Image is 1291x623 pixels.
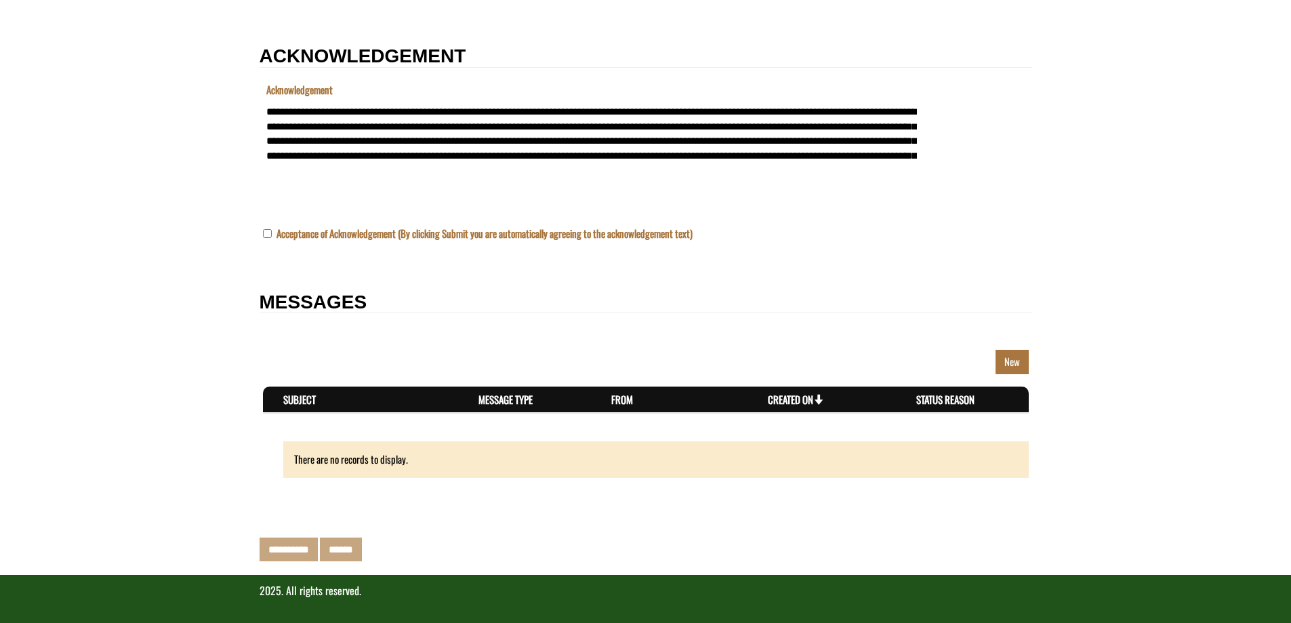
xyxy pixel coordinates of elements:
a: Message Type [478,392,533,407]
input: Name [3,75,654,98]
th: Actions [1002,386,1028,413]
a: Subject [283,392,316,407]
label: Acceptance of Acknowledgement (By clicking Submit you are automatically agreeing to the acknowled... [276,226,693,241]
fieldset: New Section [260,321,1032,507]
p: 2025 [260,583,1032,599]
label: Submissions Due Date [3,113,85,127]
a: New [996,350,1029,374]
div: There are no records to display. [263,441,1029,477]
textarea: Acknowledgement [3,18,654,84]
div: There are no records to display. [283,441,1029,477]
h2: MESSAGES [260,292,1032,314]
input: Program is a required field. [3,18,654,41]
a: Created On [768,392,823,407]
a: Status Reason [916,392,975,407]
fieldset: New Section [260,75,1032,264]
h2: ACKNOWLEDGEMENT [260,46,1032,68]
label: The name of the custom entity. [3,56,30,71]
div: — [3,134,14,148]
a: From [611,392,633,407]
span: . All rights reserved. [281,582,361,599]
